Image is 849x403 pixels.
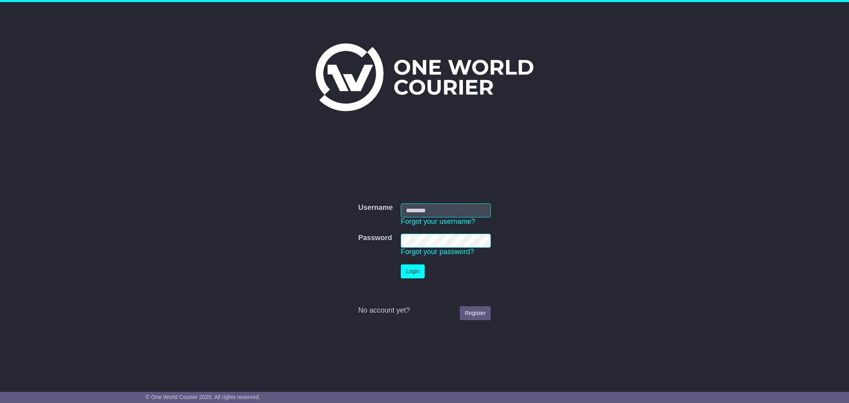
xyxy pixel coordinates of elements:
[401,217,475,225] a: Forgot your username?
[146,394,261,400] span: © One World Courier 2025. All rights reserved.
[358,306,491,315] div: No account yet?
[358,203,393,212] label: Username
[401,264,425,278] button: Login
[316,43,533,111] img: One World
[460,306,491,320] a: Register
[401,248,474,256] a: Forgot your password?
[358,234,392,243] label: Password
